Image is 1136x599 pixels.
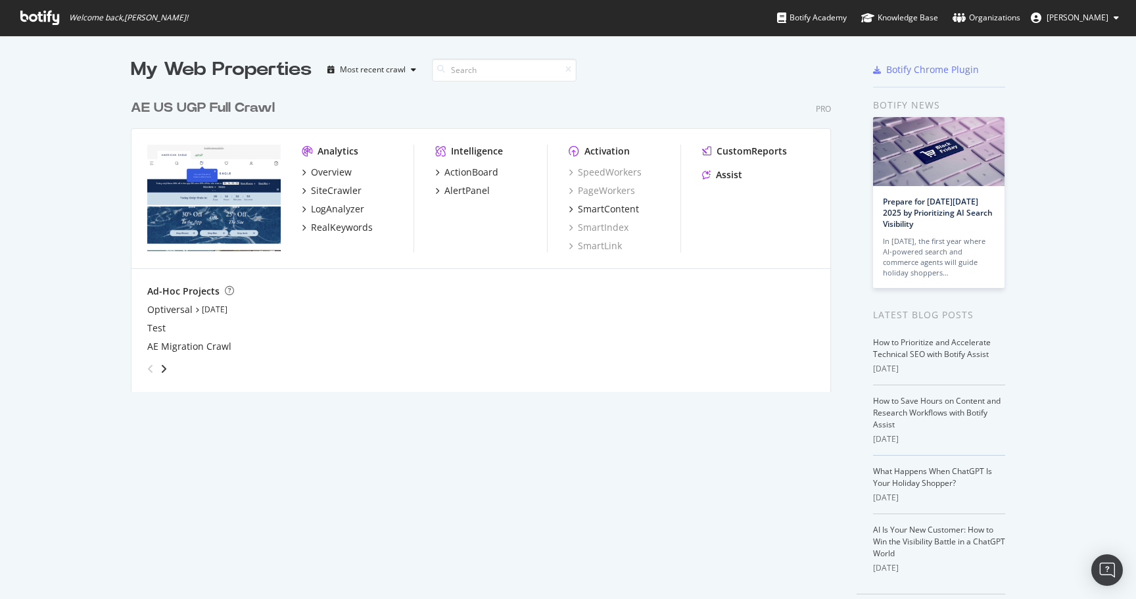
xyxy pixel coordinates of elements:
a: RealKeywords [302,221,373,234]
div: AE US UGP Full Crawl [131,99,275,118]
div: Organizations [953,11,1020,24]
a: SmartLink [569,239,622,252]
div: [DATE] [873,562,1005,574]
a: SmartIndex [569,221,628,234]
div: Most recent crawl [340,66,406,74]
a: Optiversal [147,303,193,316]
div: Intelligence [451,145,503,158]
a: LogAnalyzer [302,203,364,216]
div: Analytics [318,145,358,158]
a: SpeedWorkers [569,166,642,179]
a: AE Migration Crawl [147,340,231,353]
a: Test [147,322,166,335]
a: AE US UGP Full Crawl [131,99,280,118]
div: angle-left [142,358,159,379]
div: RealKeywords [311,221,373,234]
a: PageWorkers [569,184,635,197]
div: Botify news [873,98,1005,112]
a: Overview [302,166,352,179]
div: Botify Academy [777,11,847,24]
span: Melanie Vadney [1047,12,1108,23]
div: Overview [311,166,352,179]
a: SiteCrawler [302,184,362,197]
img: Prepare for Black Friday 2025 by Prioritizing AI Search Visibility [873,117,1005,186]
div: My Web Properties [131,57,312,83]
div: angle-right [159,362,168,375]
div: Botify Chrome Plugin [886,63,979,76]
div: Assist [716,168,742,181]
a: [DATE] [202,304,227,315]
img: www.ae.com [147,145,281,251]
div: AlertPanel [444,184,490,197]
div: [DATE] [873,363,1005,375]
div: In [DATE], the first year where AI-powered search and commerce agents will guide holiday shoppers… [883,236,995,278]
div: ActionBoard [444,166,498,179]
div: Ad-Hoc Projects [147,285,220,298]
button: [PERSON_NAME] [1020,7,1129,28]
div: CustomReports [717,145,787,158]
a: Prepare for [DATE][DATE] 2025 by Prioritizing AI Search Visibility [883,196,993,229]
a: Assist [702,168,742,181]
div: SiteCrawler [311,184,362,197]
a: Botify Chrome Plugin [873,63,979,76]
a: How to Prioritize and Accelerate Technical SEO with Botify Assist [873,337,991,360]
a: What Happens When ChatGPT Is Your Holiday Shopper? [873,466,992,489]
a: CustomReports [702,145,787,158]
a: AI Is Your New Customer: How to Win the Visibility Battle in a ChatGPT World [873,524,1005,559]
a: AlertPanel [435,184,490,197]
div: [DATE] [873,492,1005,504]
div: LogAnalyzer [311,203,364,216]
div: Latest Blog Posts [873,308,1005,322]
div: Activation [584,145,630,158]
a: How to Save Hours on Content and Research Workflows with Botify Assist [873,395,1001,430]
div: SmartContent [578,203,639,216]
div: Pro [816,103,831,114]
div: [DATE] [873,433,1005,445]
div: grid [131,83,841,392]
div: Open Intercom Messenger [1091,554,1123,586]
a: ActionBoard [435,166,498,179]
span: Welcome back, [PERSON_NAME] ! [69,12,188,23]
input: Search [432,59,577,82]
button: Most recent crawl [322,59,421,80]
a: SmartContent [569,203,639,216]
div: Knowledge Base [861,11,938,24]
